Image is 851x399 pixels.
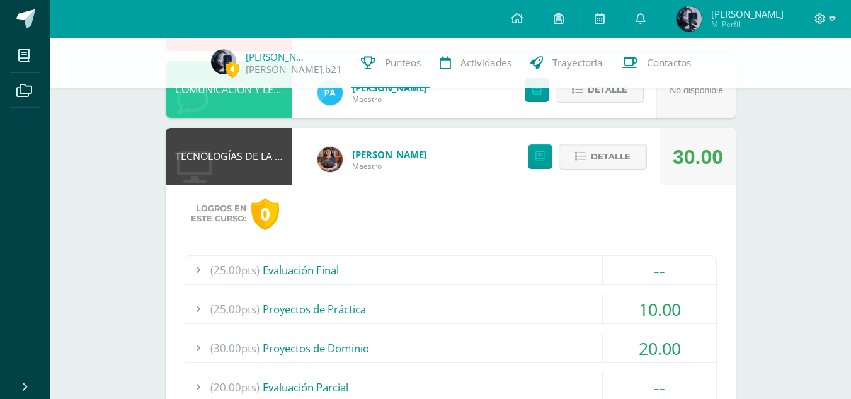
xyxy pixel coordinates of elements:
[351,38,430,88] a: Punteos
[352,161,427,171] span: Maestro
[226,61,239,77] span: 4
[210,256,260,284] span: (25.00pts)
[191,204,246,224] span: Logros en este curso:
[166,128,292,185] div: TECNOLOGÍAS DE LA INFORMACIÓN Y LA COMUNICACIÓN 5
[591,145,631,168] span: Detalle
[711,19,784,30] span: Mi Perfil
[352,94,427,105] span: Maestro
[673,129,723,185] div: 30.00
[246,63,342,76] a: [PERSON_NAME].b21
[711,8,784,20] span: [PERSON_NAME]
[246,50,309,63] a: [PERSON_NAME]
[317,80,343,105] img: 4d02e55cc8043f0aab29493a7075c5f8.png
[210,295,260,323] span: (25.00pts)
[210,334,260,362] span: (30.00pts)
[430,38,521,88] a: Actividades
[317,147,343,172] img: 60a759e8b02ec95d430434cf0c0a55c7.png
[603,334,716,362] div: 20.00
[185,334,716,362] div: Proyectos de Dominio
[603,256,716,284] div: --
[166,61,292,118] div: COMUNICACIÓN Y LENGUAJE L3 (INGLÉS)
[185,256,716,284] div: Evaluación Final
[352,148,427,161] a: [PERSON_NAME]
[251,198,279,230] div: 0
[670,85,723,95] span: No disponible
[556,77,644,103] button: Detalle
[677,6,702,32] img: 7ca654145f36941c0b4757773d7a21b0.png
[612,38,700,88] a: Contactos
[385,56,421,69] span: Punteos
[521,38,612,88] a: Trayectoria
[552,56,603,69] span: Trayectoria
[603,295,716,323] div: 10.00
[588,78,627,101] span: Detalle
[460,56,511,69] span: Actividades
[211,49,236,74] img: 7ca654145f36941c0b4757773d7a21b0.png
[185,295,716,323] div: Proyectos de Práctica
[647,56,691,69] span: Contactos
[559,144,647,170] button: Detalle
